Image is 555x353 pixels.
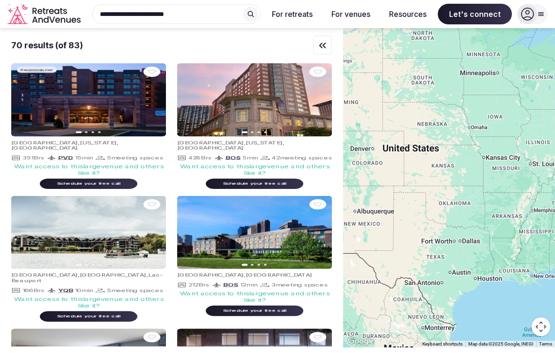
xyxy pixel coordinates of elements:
[206,308,303,313] a: Schedule your free call
[22,155,44,161] span: 351 Brs
[107,155,163,161] span: 5 meeting spaces
[177,63,332,136] img: Featured image for venue
[51,314,126,319] div: Schedule your free call
[76,264,82,266] button: Go to slide 1
[51,181,126,186] div: Schedule your free call
[257,131,260,133] button: Go to slide 3
[264,264,267,266] button: Go to slide 4
[177,164,332,176] div: Want access to this large venue and others like it?
[177,196,332,269] img: Featured image for venue
[422,341,463,347] button: Keyboard shortcuts
[17,67,57,73] div: Recommended
[80,273,146,278] span: [GEOGRAPHIC_DATA]
[11,164,166,176] div: Want access to this large venue and others like it?
[85,264,88,266] button: Go to slide 2
[257,264,260,266] button: Go to slide 3
[264,4,320,24] button: For retreats
[246,140,283,145] span: [US_STATE]
[188,155,211,161] span: 428 Brs
[11,273,163,283] span: Lac-Beauport
[85,131,88,133] button: Go to slide 2
[98,131,101,133] button: Go to slide 4
[76,131,82,134] button: Go to slide 1
[78,140,80,145] span: ,
[345,335,376,347] a: Open this area in Google Maps (opens a new window)
[283,140,285,145] span: ,
[7,4,82,25] svg: Retreats and Venues company logo
[11,63,166,136] img: Featured image for venue
[80,140,117,145] span: [US_STATE]
[206,180,303,186] a: Schedule your free call
[345,335,376,347] img: Google
[11,140,78,145] span: [GEOGRAPHIC_DATA]
[21,68,53,72] span: Recommended
[40,180,137,186] a: Schedule your free call
[177,291,332,303] div: Want access to this large venue and others like it?
[188,282,209,288] span: 212 Brs
[98,264,101,266] button: Go to slide 4
[75,287,93,293] span: 10 min
[223,282,238,288] span: BOS
[246,273,312,278] span: [GEOGRAPHIC_DATA]
[177,146,244,150] span: [GEOGRAPHIC_DATA]
[264,131,267,133] button: Go to slide 4
[75,155,93,161] span: 15 min
[244,273,246,278] span: ,
[242,264,248,266] button: Go to slide 1
[240,282,257,288] span: 12 min
[177,140,244,145] span: [GEOGRAPHIC_DATA]
[382,4,434,24] button: Resources
[251,131,254,133] button: Go to slide 2
[7,4,82,25] a: Visit the homepage
[324,4,378,24] button: For venues
[11,196,166,269] img: Featured image for venue
[91,264,94,266] button: Go to slide 3
[11,273,78,278] span: [GEOGRAPHIC_DATA]
[468,341,533,346] span: Map data ©2025 Google, INEGI
[217,308,292,313] div: Schedule your free call
[244,140,246,145] span: ,
[11,39,83,51] div: 70 results (of 83)
[272,155,332,161] span: 42 meeting spaces
[11,146,78,150] span: [GEOGRAPHIC_DATA]
[117,140,119,145] span: ,
[217,181,292,186] div: Schedule your free call
[242,155,258,161] span: 5 min
[58,288,73,293] span: YQB
[146,273,148,278] span: ,
[40,313,137,319] a: Schedule your free call
[107,287,163,293] span: 5 meeting spaces
[242,131,248,134] button: Go to slide 1
[251,264,254,266] button: Go to slide 2
[91,131,94,133] button: Go to slide 3
[271,282,328,288] span: 3 meeting spaces
[11,296,166,309] div: Want access to this large venue and others like it?
[78,273,80,278] span: ,
[225,155,240,161] span: BOS
[22,287,44,293] span: 166 Brs
[539,341,552,346] a: Terms (opens in new tab)
[532,317,550,336] button: Map camera controls
[177,273,244,278] span: [GEOGRAPHIC_DATA]
[58,155,73,161] span: PVD
[438,4,512,24] span: Let's connect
